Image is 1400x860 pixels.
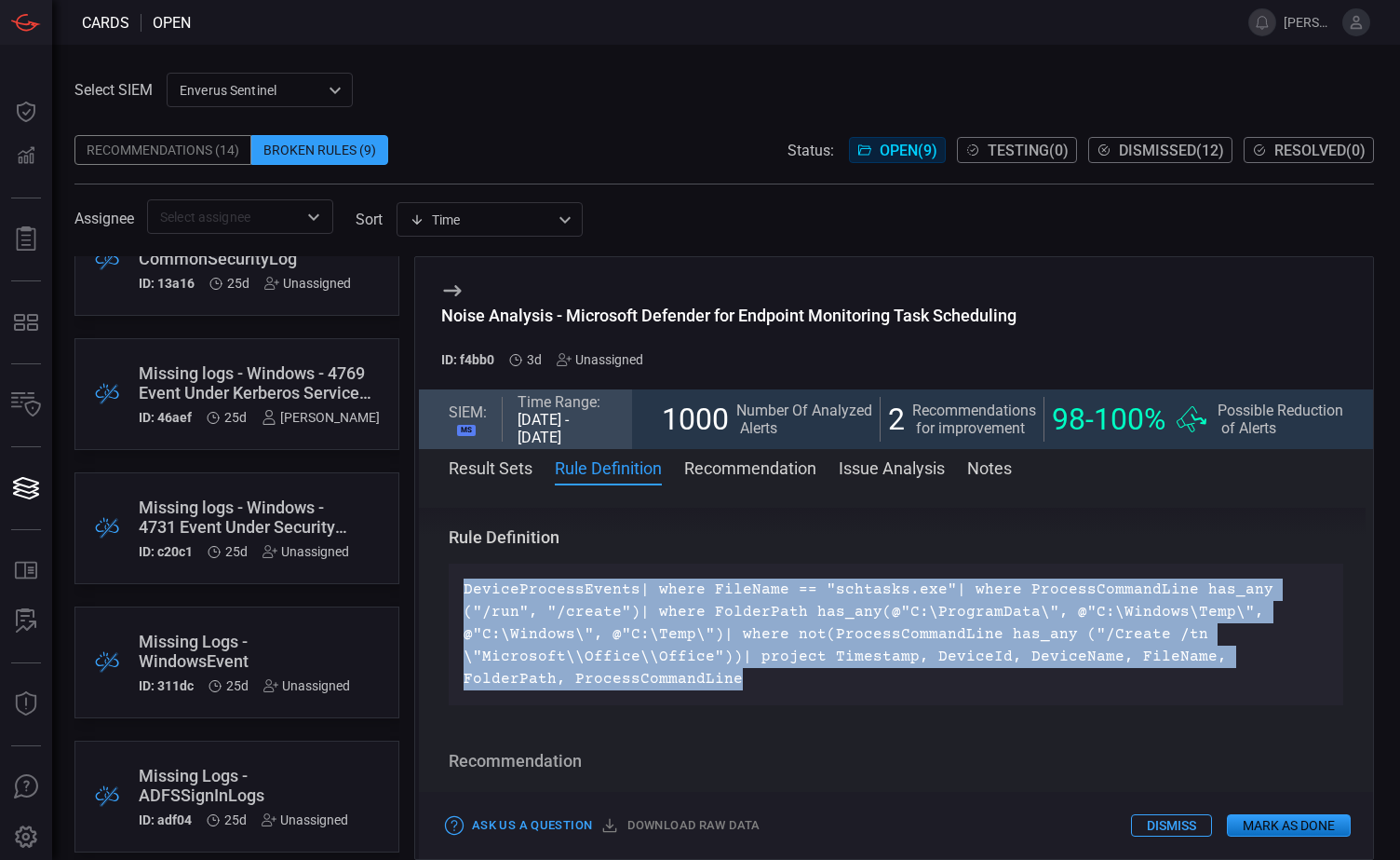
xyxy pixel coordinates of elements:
button: Ask Us A Question [4,765,48,810]
button: Ask Us a Question [441,812,597,840]
div: Noise Analysis - Microsoft Defender for Endpoint Monitoring Task Scheduling [441,306,1016,325]
span: Aug 21, 2025 12:25 AM [227,276,249,291]
button: Dismiss [1131,814,1212,837]
span: Dismissed ( 12 ) [1119,142,1224,159]
button: Notes [967,456,1012,478]
button: Rule Definition [555,456,662,478]
span: Aug 21, 2025 12:25 AM [224,410,247,425]
span: Aug 21, 2025 12:20 AM [226,678,249,693]
div: Time Range: [518,393,602,411]
button: Mark as Done [1227,814,1351,837]
button: Dismissed(12) [1088,137,1232,163]
div: Unassigned [557,352,643,367]
div: Missing logs - Windows - 4731 Event Under Security Group Management service [139,498,349,537]
button: MITRE - Detection Posture [4,300,48,345]
h5: ID: 311dc [139,678,194,693]
button: Open [301,204,327,230]
div: Missing Logs - WindowsEvent [139,632,350,671]
label: sort [356,211,383,228]
div: Unassigned [263,678,350,693]
button: Resolved(0) [1244,137,1374,163]
h5: ID: 46aef [139,410,192,425]
span: Sep 12, 2025 12:20 PM [527,352,542,367]
h5: ID: 13a16 [139,276,195,291]
span: Cards [82,14,129,32]
span: Assignee [74,210,134,227]
button: Result Sets [449,456,532,478]
div: MS [457,425,476,436]
span: 98 - 100 % [1052,402,1165,437]
button: Download raw data [597,812,764,840]
div: [DATE] - [DATE] [518,411,602,446]
span: Open ( 9 ) [880,142,937,159]
span: 2 [888,402,905,437]
label: Select SIEM [74,81,153,99]
button: Inventory [4,383,48,428]
span: Aug 21, 2025 12:19 AM [224,812,247,827]
div: Unassigned [262,812,348,827]
div: Missing logs - Windows - 4769 Event Under Kerberos Service Ticket Operations service [139,363,380,403]
span: open [153,14,191,32]
span: 1000 [662,402,729,437]
div: Recommendations (14) [74,135,251,165]
button: Preferences [4,815,48,860]
p: Enverus Sentinel [180,81,323,100]
p: DeviceProcessEvents| where FileName == "schtasks.exe"| where ProcessCommandLine has_any ("/run", ... [464,579,1328,690]
button: Open(9) [849,137,946,163]
button: Cards [4,466,48,511]
button: Detections [4,134,48,179]
h5: ID: c20c1 [139,544,193,559]
div: Missing Logs - ADFSSignInLogs [139,766,348,805]
h3: Rule Definition [449,526,1343,549]
span: Resolved ( 0 ) [1274,142,1366,159]
span: Testing ( 0 ) [988,142,1069,159]
span: Status: [787,142,834,159]
span: Possible Reduction of Alerts [1218,402,1343,437]
span: [PERSON_NAME].[PERSON_NAME] [1284,15,1335,30]
button: Reports [4,217,48,262]
button: Issue Analysis [839,456,945,478]
button: Rule Catalog [4,549,48,594]
div: Time [410,211,553,229]
button: Dashboard [4,89,48,134]
button: Testing(0) [957,137,1077,163]
input: Select assignee [153,205,297,228]
button: Threat Intelligence [4,682,48,727]
h5: ID: f4bb0 [441,352,494,367]
div: Unassigned [262,544,349,559]
span: Number Of Analyzed Alerts [736,402,872,437]
h5: ID: adf04 [139,812,192,827]
span: SIEM: [449,403,487,421]
h3: Recommendation [449,750,1343,772]
span: Aug 21, 2025 12:24 AM [225,544,248,559]
button: ALERT ANALYSIS [4,599,48,644]
span: Recommendations for improvement [912,402,1036,437]
div: Broken Rules (9) [251,135,388,165]
div: Unassigned [264,276,351,291]
p: Review suggested sets and ensure none of them reflect a true positive Analyze suggested fields an... [449,787,1343,854]
button: Recommendation [684,456,816,478]
div: [PERSON_NAME] [262,410,380,425]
